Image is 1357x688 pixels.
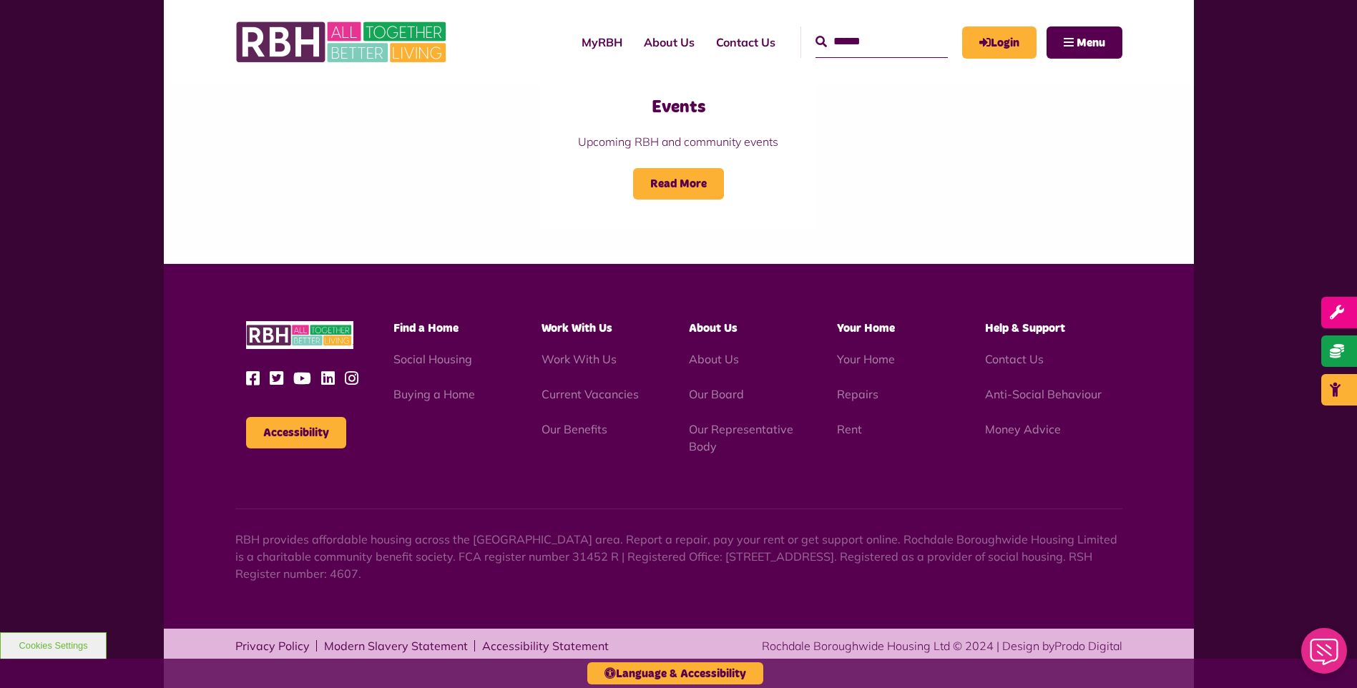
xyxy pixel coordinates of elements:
span: Work With Us [542,323,612,334]
span: Menu [1077,37,1105,49]
p: RBH provides affordable housing across the [GEOGRAPHIC_DATA] area. Report a repair, pay your rent... [235,531,1122,582]
a: MyRBH [571,23,633,62]
div: Rochdale Boroughwide Housing Ltd © 2024 | Design by [762,637,1122,654]
img: RBH [246,321,353,349]
span: Help & Support [985,323,1065,334]
img: RBH [235,14,450,70]
iframe: Netcall Web Assistant for live chat [1293,624,1357,688]
span: Your Home [837,323,895,334]
a: About Us [633,23,705,62]
a: About Us [689,352,739,366]
a: Contact Us [705,23,786,62]
span: Find a Home [393,323,459,334]
a: Our Benefits [542,422,607,436]
a: Current Vacancies [542,387,639,401]
a: MyRBH [962,26,1037,59]
a: Modern Slavery Statement - open in a new tab [324,640,468,652]
a: Buying a Home [393,387,475,401]
a: Our Representative Body [689,422,793,453]
a: Prodo Digital - open in a new tab [1054,639,1122,653]
a: Rent [837,422,862,436]
a: Privacy Policy [235,640,310,652]
a: Your Home [837,352,895,366]
a: Our Board [689,387,744,401]
a: Money Advice [985,422,1061,436]
button: Navigation [1047,26,1122,59]
span: Read More [633,168,724,200]
a: Work With Us [542,352,617,366]
h3: Events [570,97,787,119]
span: About Us [689,323,738,334]
a: Contact Us [985,352,1044,366]
a: Repairs [837,387,878,401]
a: Accessibility Statement [482,640,609,652]
input: Search [815,26,948,57]
a: Anti-Social Behaviour [985,387,1102,401]
p: Upcoming RBH and community events [570,133,787,150]
button: Accessibility [246,417,346,448]
button: Language & Accessibility [587,662,763,684]
a: Social Housing - open in a new tab [393,352,472,366]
